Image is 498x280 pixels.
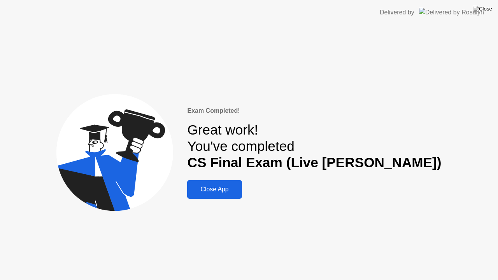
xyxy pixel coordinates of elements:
[187,106,441,115] div: Exam Completed!
[189,186,239,193] div: Close App
[5,3,20,18] button: go back
[187,180,242,199] button: Close App
[380,8,414,17] div: Delivered by
[249,3,263,17] div: Close
[187,155,441,170] b: CS Final Exam (Live [PERSON_NAME])
[187,122,441,171] div: Great work! You've completed
[234,3,249,18] button: Collapse window
[419,8,484,17] img: Delivered by Rosalyn
[473,6,492,12] img: Close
